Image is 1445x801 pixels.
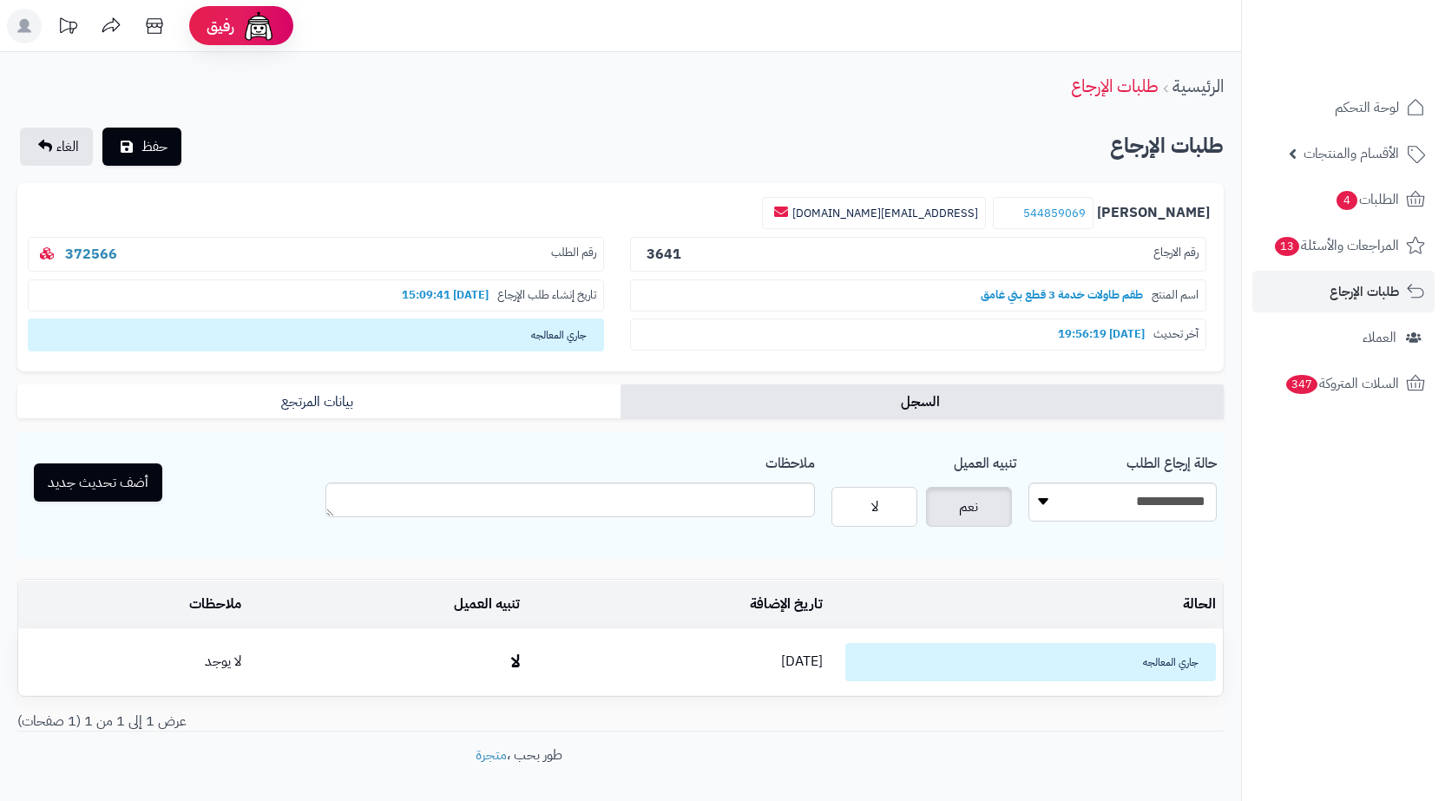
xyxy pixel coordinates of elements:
a: 544859069 [1023,205,1086,221]
h2: طلبات الإرجاع [1110,128,1224,164]
a: طلبات الإرجاع [1252,271,1435,312]
a: طلبات الإرجاع [1071,73,1159,99]
label: حالة إرجاع الطلب [1126,446,1217,474]
span: رقم الارجاع [1153,245,1199,265]
td: الحالة [830,581,1223,628]
span: السلات المتروكة [1284,371,1399,396]
a: المراجعات والأسئلة13 [1252,225,1435,266]
a: السجل [621,384,1224,419]
span: الغاء [56,136,79,157]
img: logo-2.png [1327,47,1429,83]
span: جاري المعالجه [845,643,1216,681]
span: رقم الطلب [551,245,596,265]
a: متجرة [476,745,507,765]
a: الرئيسية [1172,73,1224,99]
span: اسم المنتج [1152,287,1199,304]
b: [DATE] 15:09:41 [393,286,497,303]
span: رفيق [207,16,234,36]
a: بيانات المرتجع [17,384,621,419]
td: ملاحظات [18,581,248,628]
span: المراجعات والأسئلة [1273,233,1399,258]
label: تنبيه العميل [954,446,1016,474]
b: [PERSON_NAME] [1097,203,1210,223]
span: تاريخ إنشاء طلب الإرجاع [497,287,596,304]
span: طلبات الإرجاع [1330,279,1399,304]
span: نعم [959,496,978,517]
span: لوحة التحكم [1335,95,1399,120]
span: حفظ [141,136,167,157]
td: [DATE] [527,629,830,695]
a: [EMAIL_ADDRESS][DOMAIN_NAME] [792,205,978,221]
span: الطلبات [1335,187,1399,212]
img: ai-face.png [241,9,276,43]
b: [DATE] 19:56:19 [1049,325,1153,342]
a: الطلبات4 [1252,179,1435,220]
b: 3641 [647,244,681,265]
span: آخر تحديث [1153,326,1199,343]
span: 347 [1286,375,1317,394]
span: جاري المعالجه [28,318,604,351]
button: أضف تحديث جديد [34,463,162,502]
span: 4 [1337,191,1357,210]
span: العملاء [1363,325,1396,350]
span: لا [871,496,878,517]
a: لوحة التحكم [1252,87,1435,128]
a: 372566 [65,244,117,265]
span: 13 [1275,237,1299,256]
button: حفظ [102,128,181,166]
b: طقم طاولات خدمة 3 قطع بني غامق [972,286,1152,303]
label: ملاحظات [765,446,815,474]
div: عرض 1 إلى 1 من 1 (1 صفحات) [4,712,621,732]
a: العملاء [1252,317,1435,358]
td: لا يوجد [18,629,248,695]
span: الأقسام والمنتجات [1304,141,1399,166]
td: تاريخ الإضافة [527,581,830,628]
td: تنبيه العميل [248,581,527,628]
a: السلات المتروكة347 [1252,363,1435,404]
b: لا [511,648,520,674]
a: الغاء [20,128,93,166]
a: تحديثات المنصة [46,9,89,48]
